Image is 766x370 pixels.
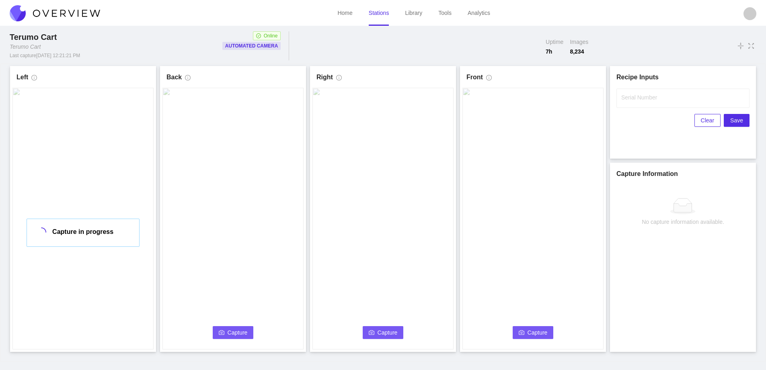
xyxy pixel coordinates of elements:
span: Online [264,32,278,40]
a: Library [405,10,422,16]
img: Overview [10,5,100,21]
span: Images [570,38,588,46]
div: Last capture [DATE] 12:21:21 PM [10,52,80,59]
a: Tools [438,10,452,16]
div: No capture information available. [642,217,724,226]
span: check-circle [256,33,261,38]
span: info-circle [31,75,37,84]
span: loading [37,227,46,237]
span: Capture [228,328,248,337]
span: camera [219,330,224,336]
h1: Recipe Inputs [616,72,750,82]
span: 7 h [546,48,563,56]
span: Capture [378,328,398,337]
span: Capture in progress [52,228,113,235]
button: Save [724,114,750,127]
span: info-circle [336,75,342,84]
span: fullscreen [748,41,755,50]
div: Terumo Cart [10,31,60,43]
span: Capture [528,328,548,337]
label: Serial Number [621,93,657,101]
button: cameraCapture [213,326,254,339]
h1: Capture Information [616,169,750,179]
h1: Back [166,72,182,82]
div: Terumo Cart [10,43,41,51]
a: Analytics [468,10,490,16]
span: info-circle [486,75,492,84]
a: Home [337,10,352,16]
button: cameraCapture [363,326,404,339]
p: Automated Camera [225,42,278,50]
span: Clear [701,116,714,125]
span: vertical-align-middle [737,41,744,51]
h1: Left [16,72,28,82]
span: info-circle [185,75,191,84]
h1: Right [316,72,333,82]
a: Stations [369,10,389,16]
span: Terumo Cart [10,33,57,41]
button: Clear [694,114,721,127]
span: camera [519,330,524,336]
span: Uptime [546,38,563,46]
span: Save [730,116,743,125]
h1: Front [466,72,483,82]
span: 8,234 [570,48,588,56]
span: camera [369,330,374,336]
button: cameraCapture [513,326,554,339]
